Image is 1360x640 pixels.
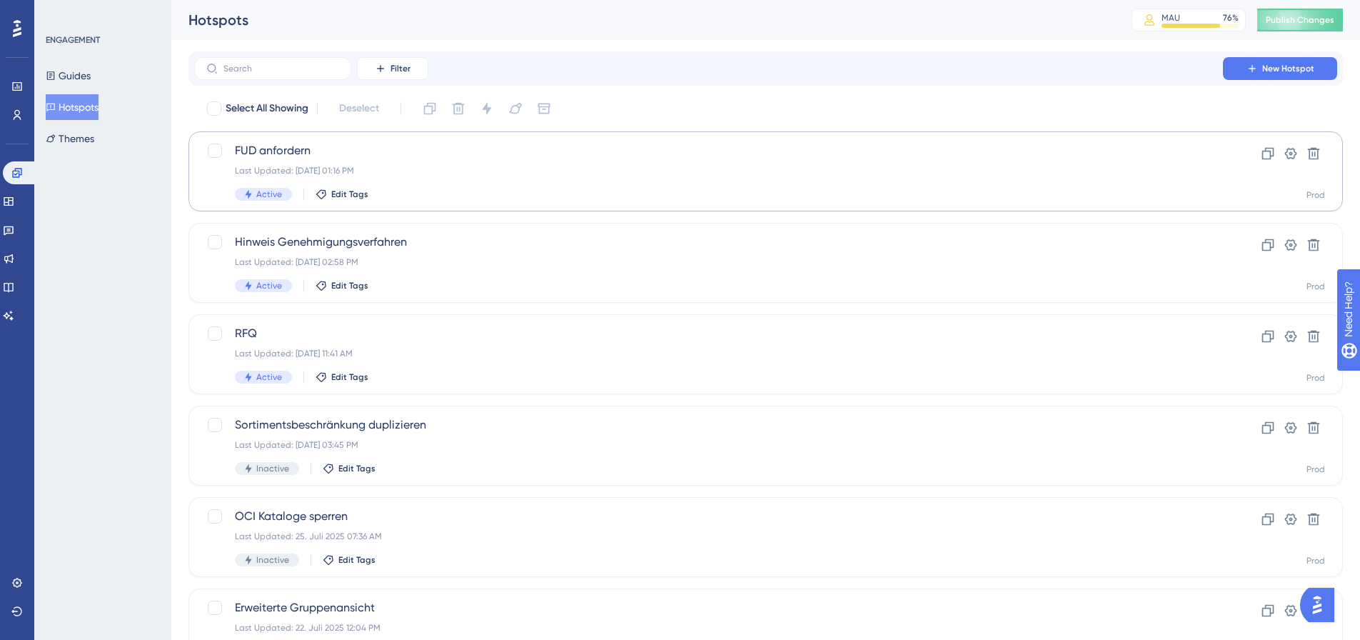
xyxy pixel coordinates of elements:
[46,34,100,46] div: ENGAGEMENT
[331,280,368,291] span: Edit Tags
[235,416,1182,434] span: Sortimentsbeschränkung duplizieren
[1223,12,1239,24] div: 76 %
[235,508,1182,525] span: OCI Kataloge sperren
[46,94,99,120] button: Hotspots
[338,463,376,474] span: Edit Tags
[326,96,392,121] button: Deselect
[1300,584,1343,626] iframe: UserGuiding AI Assistant Launcher
[338,554,376,566] span: Edit Tags
[331,189,368,200] span: Edit Tags
[357,57,428,80] button: Filter
[1262,63,1314,74] span: New Hotspot
[235,256,1182,268] div: Last Updated: [DATE] 02:58 PM
[235,531,1182,542] div: Last Updated: 25. Juli 2025 07:36 AM
[235,348,1182,359] div: Last Updated: [DATE] 11:41 AM
[34,4,89,21] span: Need Help?
[235,599,1182,616] span: Erweiterte Gruppenansicht
[235,622,1182,634] div: Last Updated: 22. Juli 2025 12:04 PM
[1306,555,1325,566] div: Prod
[316,371,368,383] button: Edit Tags
[235,325,1182,342] span: RFQ
[256,371,282,383] span: Active
[323,463,376,474] button: Edit Tags
[1306,281,1325,292] div: Prod
[223,64,339,74] input: Search
[316,280,368,291] button: Edit Tags
[235,165,1182,176] div: Last Updated: [DATE] 01:16 PM
[1266,14,1334,26] span: Publish Changes
[188,10,1096,30] div: Hotspots
[316,189,368,200] button: Edit Tags
[46,126,94,151] button: Themes
[1306,372,1325,384] div: Prod
[1162,12,1180,24] div: MAU
[1306,189,1325,201] div: Prod
[323,554,376,566] button: Edit Tags
[226,100,308,117] span: Select All Showing
[1223,57,1337,80] button: New Hotspot
[391,63,410,74] span: Filter
[1306,464,1325,475] div: Prod
[46,63,91,89] button: Guides
[256,554,289,566] span: Inactive
[1257,9,1343,31] button: Publish Changes
[256,463,289,474] span: Inactive
[256,280,282,291] span: Active
[235,142,1182,159] span: FUD anfordern
[331,371,368,383] span: Edit Tags
[339,100,379,117] span: Deselect
[235,439,1182,451] div: Last Updated: [DATE] 03:45 PM
[256,189,282,200] span: Active
[235,234,1182,251] span: Hinweis Genehmigungsverfahren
